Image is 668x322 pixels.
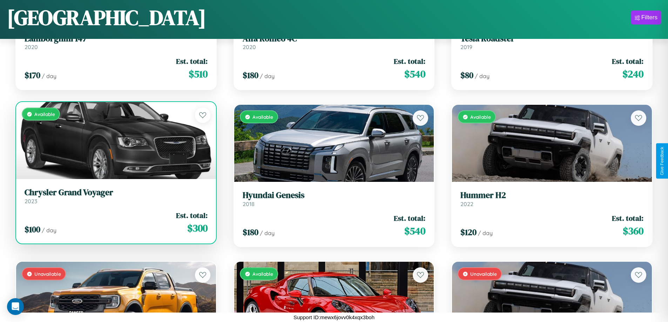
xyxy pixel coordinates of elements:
[243,190,426,200] h3: Hyundai Genesis
[25,69,40,81] span: $ 170
[641,14,657,21] div: Filters
[293,313,375,322] p: Support ID: mewx6jovv0k4xqx3boh
[260,73,275,80] span: / day
[460,69,473,81] span: $ 80
[260,229,275,237] span: / day
[25,224,40,235] span: $ 100
[470,271,497,277] span: Unavailable
[404,224,425,238] span: $ 540
[394,213,425,223] span: Est. total:
[7,3,206,32] h1: [GEOGRAPHIC_DATA]
[460,190,643,200] h3: Hummer H2
[470,114,491,120] span: Available
[176,210,208,220] span: Est. total:
[187,221,208,235] span: $ 300
[42,73,56,80] span: / day
[243,226,258,238] span: $ 180
[660,147,664,175] div: Give Feedback
[243,34,426,51] a: Alfa Romeo 4C2020
[34,271,61,277] span: Unavailable
[189,67,208,81] span: $ 510
[25,43,38,50] span: 2020
[623,224,643,238] span: $ 360
[622,67,643,81] span: $ 240
[404,67,425,81] span: $ 540
[460,226,477,238] span: $ 120
[243,190,426,207] a: Hyundai Genesis2018
[612,56,643,66] span: Est. total:
[25,187,208,198] h3: Chrysler Grand Voyager
[34,111,55,117] span: Available
[460,34,643,51] a: Tesla Roadster2019
[460,190,643,207] a: Hummer H22022
[176,56,208,66] span: Est. total:
[631,11,661,25] button: Filters
[243,43,256,50] span: 2020
[252,271,273,277] span: Available
[25,198,37,205] span: 2023
[460,200,473,207] span: 2022
[25,187,208,205] a: Chrysler Grand Voyager2023
[25,34,208,51] a: Lamborghini 1472020
[7,298,24,315] div: Open Intercom Messenger
[478,229,493,237] span: / day
[475,73,490,80] span: / day
[612,213,643,223] span: Est. total:
[243,69,258,81] span: $ 180
[394,56,425,66] span: Est. total:
[460,43,472,50] span: 2019
[252,114,273,120] span: Available
[42,227,56,234] span: / day
[243,200,255,207] span: 2018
